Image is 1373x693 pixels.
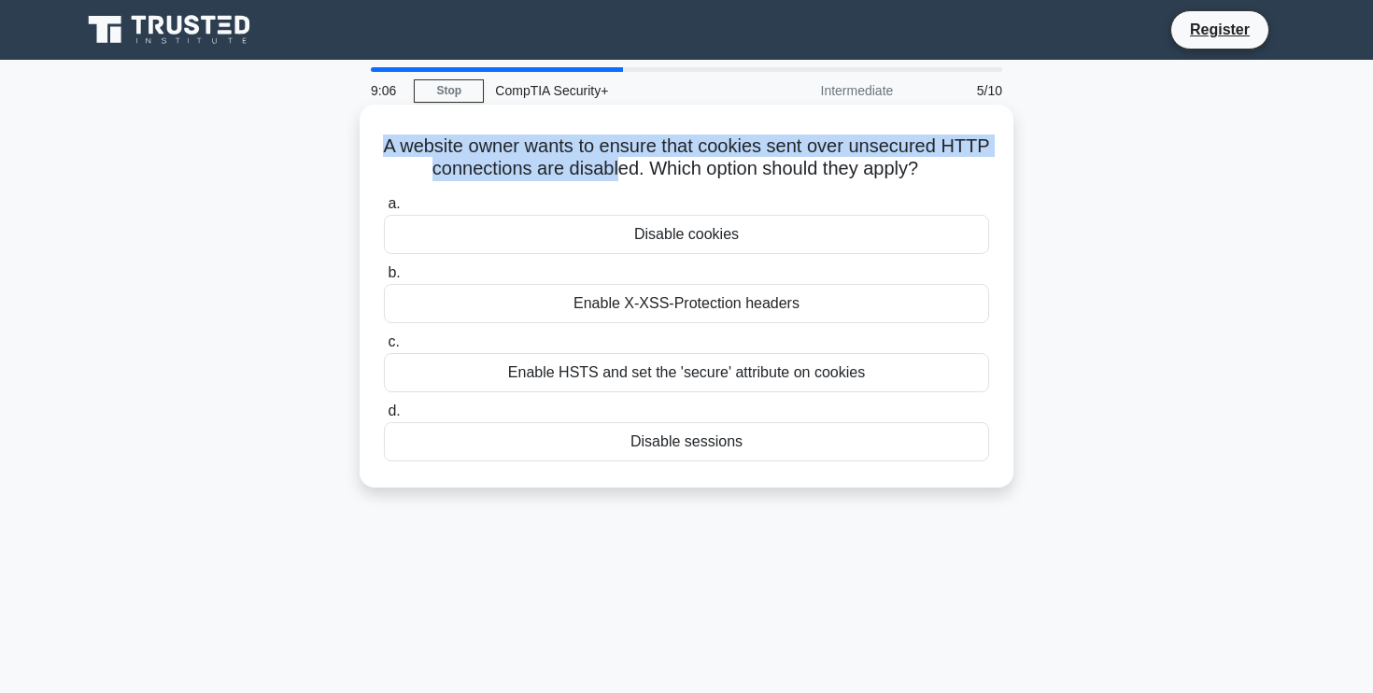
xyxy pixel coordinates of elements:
[388,403,400,418] span: d.
[384,353,989,392] div: Enable HSTS and set the 'secure' attribute on cookies
[388,264,400,280] span: b.
[741,72,904,109] div: Intermediate
[384,284,989,323] div: Enable X-XSS-Protection headers
[904,72,1013,109] div: 5/10
[484,72,741,109] div: CompTIA Security+
[384,422,989,461] div: Disable sessions
[382,134,991,181] h5: A website owner wants to ensure that cookies sent over unsecured HTTP connections are disabled. W...
[388,333,399,349] span: c.
[414,79,484,103] a: Stop
[360,72,414,109] div: 9:06
[388,195,400,211] span: a.
[1179,18,1261,41] a: Register
[384,215,989,254] div: Disable cookies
